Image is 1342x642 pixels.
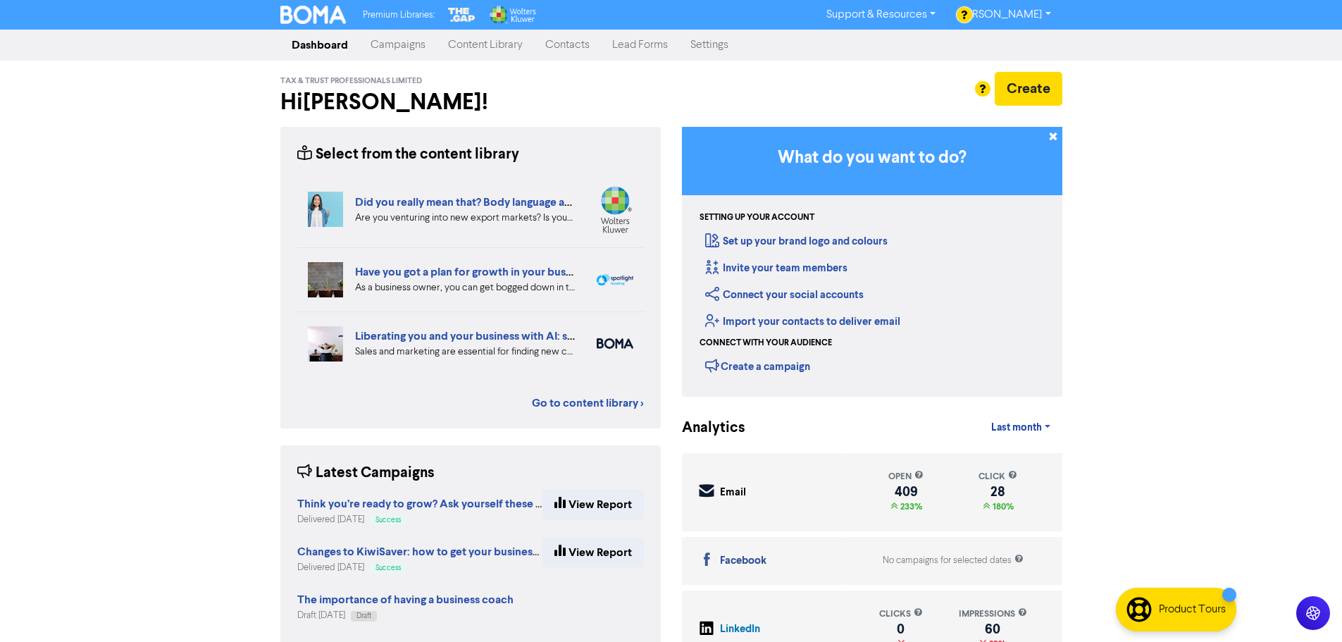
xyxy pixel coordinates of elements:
a: Connect your social accounts [705,288,864,302]
img: Wolters Kluwer [488,6,536,24]
h2: Hi [PERSON_NAME] ! [280,89,661,116]
div: Facebook [720,553,766,569]
div: Latest Campaigns [297,462,435,484]
div: LinkedIn [720,622,760,638]
a: Liberating you and your business with AI: sales and marketing [355,329,661,343]
span: Success [375,517,401,524]
span: Premium Libraries: [363,11,435,20]
div: clicks [879,607,923,621]
span: Success [375,564,401,572]
div: As a business owner, you can get bogged down in the demands of day-to-day business. We can help b... [355,280,576,295]
a: Dashboard [280,31,359,59]
button: Create [995,72,1062,106]
div: Setting up your account [700,211,814,224]
a: Set up your brand logo and colours [705,235,888,248]
a: Support & Resources [815,4,947,26]
div: Are you venturing into new export markets? Is your workforce or client base multicultural? Be awa... [355,211,576,226]
div: Delivered [DATE] [297,513,542,526]
span: Last month [991,421,1042,434]
strong: Changes to KiwiSaver: how to get your business ready [297,545,569,559]
div: 28 [978,486,1017,498]
div: Delivered [DATE] [297,561,542,574]
span: 180% [990,501,1014,512]
div: Email [720,485,746,501]
a: Think you’re ready to grow? Ask yourself these 4 questions first. [297,499,619,510]
div: No campaigns for selected dates [883,554,1024,567]
a: View Report [542,538,644,567]
a: View Report [542,490,644,519]
a: Changes to KiwiSaver: how to get your business ready [297,547,569,558]
a: Campaigns [359,31,437,59]
div: Getting Started in BOMA [682,127,1062,397]
a: Content Library [437,31,534,59]
img: wolters_kluwer [597,186,633,233]
img: BOMA Logo [280,6,347,24]
div: 409 [888,486,924,498]
a: The importance of having a business coach [297,595,514,606]
iframe: Chat Widget [1272,574,1342,642]
div: Connect with your audience [700,337,832,350]
div: click [978,470,1017,483]
a: Contacts [534,31,601,59]
div: 0 [879,624,923,635]
a: Lead Forms [601,31,679,59]
img: spotlight [597,274,633,285]
div: Select from the content library [297,144,519,166]
div: Sales and marketing are essential for finding new customers but eat into your business time. We e... [355,345,576,359]
img: boma [597,338,633,349]
a: Did you really mean that? Body language and cross-border business [355,195,693,209]
a: Settings [679,31,740,59]
a: Invite your team members [705,261,847,275]
div: Draft [DATE] [297,609,514,622]
div: Analytics [682,417,728,439]
div: open [888,470,924,483]
a: Last month [980,414,1062,442]
div: Create a campaign [705,355,810,376]
strong: The importance of having a business coach [297,593,514,607]
div: impressions [959,607,1027,621]
a: [PERSON_NAME] [947,4,1062,26]
span: Tax & Trust Professionals Limited [280,76,422,86]
span: Draft [356,612,371,619]
a: Import your contacts to deliver email [705,315,900,328]
img: The Gap [446,6,477,24]
h3: What do you want to do? [703,148,1041,168]
div: 60 [959,624,1027,635]
strong: Think you’re ready to grow? Ask yourself these 4 questions first. [297,497,619,511]
a: Go to content library > [532,395,644,412]
span: 233% [897,501,922,512]
a: Have you got a plan for growth in your business? [355,265,596,279]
